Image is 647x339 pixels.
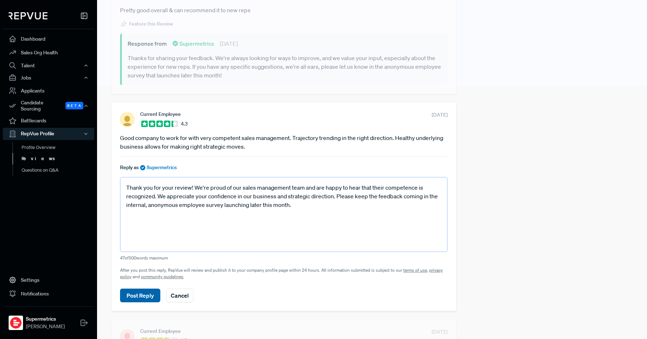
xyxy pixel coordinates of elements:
p: After you post this reply, RepVue will review and publish it to your company profile page within ... [120,267,448,280]
a: Applicants [3,84,94,98]
a: Questions on Q&A [13,164,104,176]
span: Current Employee [140,111,181,117]
a: Reviews [13,153,104,164]
button: Post Reply [120,289,160,302]
span: [PERSON_NAME] [26,323,65,330]
a: Profile Overview [13,142,104,153]
a: terms of use [403,267,427,273]
article: Good company to work for with very competent sales management. Trajectory trending in the right d... [120,134,448,151]
span: [DATE] [432,111,448,119]
strong: Supermetrics [26,315,65,323]
span: Beta [65,102,83,109]
button: RepVue Profile [3,128,94,140]
a: Settings [3,273,94,287]
button: Jobs [3,72,94,84]
p: 47 of 500 words maximum [120,255,448,261]
a: community guidelines [141,274,183,280]
a: Dashboard [3,32,94,46]
a: Notifications [3,287,94,300]
span: Supermetrics [147,164,177,171]
button: Cancel [166,289,193,302]
button: Talent [3,59,94,72]
div: Candidate Sourcing [3,98,94,114]
a: SupermetricsSupermetrics[PERSON_NAME] [3,306,94,333]
img: RepVue [9,12,47,19]
a: Battlecards [3,114,94,128]
span: 4.3 [181,120,188,128]
img: Supermetrics [10,317,22,329]
a: Sales Org Health [3,46,94,59]
button: Candidate Sourcing Beta [3,98,94,114]
span: Reply as [120,164,139,171]
a: privacy policy [120,267,443,280]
